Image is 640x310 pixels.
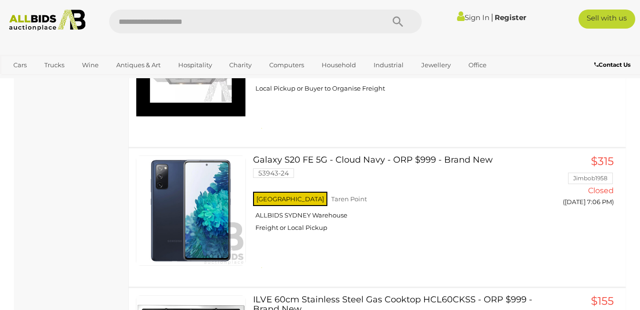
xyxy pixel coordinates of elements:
[415,57,457,73] a: Jewellery
[374,10,422,33] button: Search
[315,57,362,73] a: Household
[550,155,616,211] a: $315 Jimbob1958 Closed ([DATE] 7:06 PM)
[260,7,536,100] a: Tecknika (FHEE61A9S2) 90cm Glass Canopy Ranghood - Brand New 53943-52 [GEOGRAPHIC_DATA] Taren Poi...
[263,57,310,73] a: Computers
[594,60,633,70] a: Contact Us
[457,13,489,22] a: Sign In
[223,57,258,73] a: Charity
[260,155,536,239] a: Galaxy S20 FE 5G - Cloud Navy - ORP $999 - Brand New 53943-24 [GEOGRAPHIC_DATA] Taren Point ALLBI...
[579,10,635,29] a: Sell with us
[172,57,218,73] a: Hospitality
[7,57,33,73] a: Cars
[594,61,630,68] b: Contact Us
[7,73,39,89] a: Sports
[591,155,614,168] span: $315
[38,57,71,73] a: Trucks
[76,57,105,73] a: Wine
[491,12,493,22] span: |
[462,57,493,73] a: Office
[591,294,614,308] span: $155
[5,10,90,31] img: Allbids.com.au
[495,13,526,22] a: Register
[110,57,167,73] a: Antiques & Art
[367,57,410,73] a: Industrial
[44,73,124,89] a: [GEOGRAPHIC_DATA]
